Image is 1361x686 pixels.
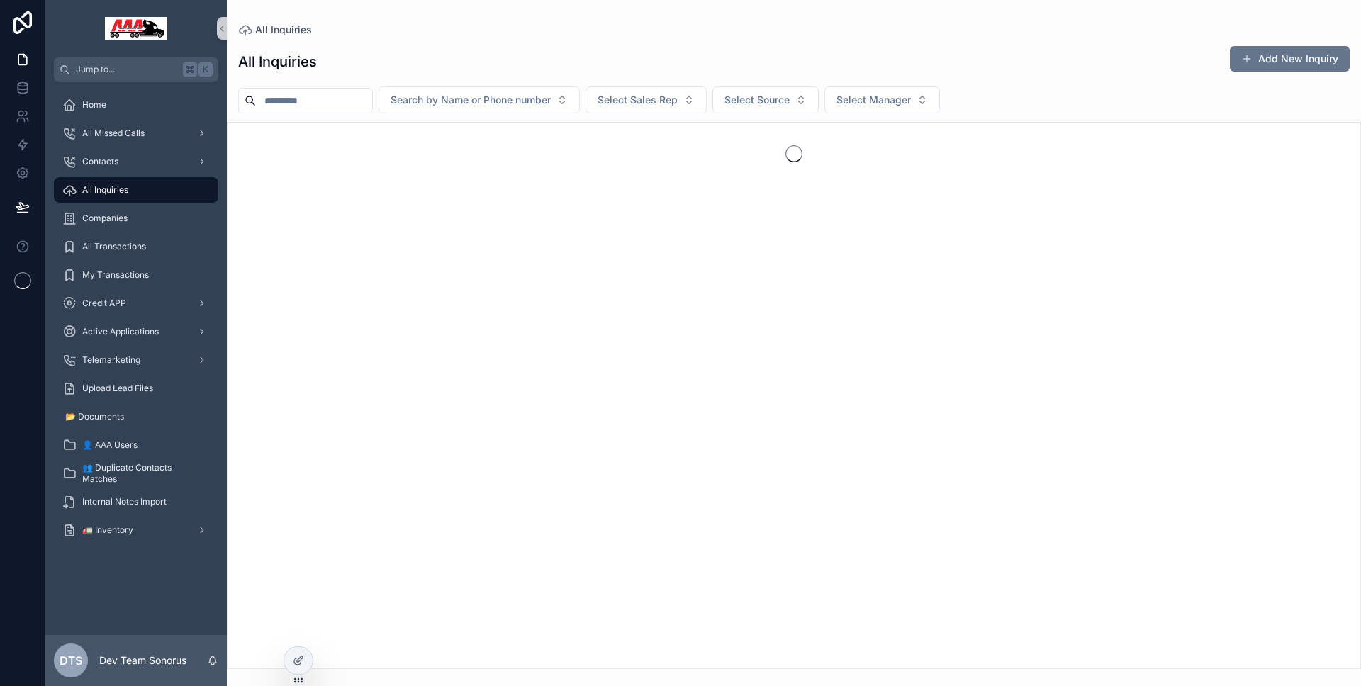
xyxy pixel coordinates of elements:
[54,404,218,429] a: 📂 Documents
[65,411,124,422] span: 📂 Documents
[54,177,218,203] a: All Inquiries
[1230,46,1350,72] button: Add New Inquiry
[82,383,153,394] span: Upload Lead Files
[54,432,218,458] a: 👤 AAA Users
[54,149,218,174] a: Contacts
[238,23,312,37] a: All Inquiries
[724,93,790,107] span: Select Source
[82,462,204,485] span: 👥 Duplicate Contacts Matches
[586,86,707,113] button: Select Button
[54,319,218,344] a: Active Applications
[45,82,227,561] div: scrollable content
[82,269,149,281] span: My Transactions
[82,524,133,536] span: 🚛 Inventory
[82,298,126,309] span: Credit APP
[54,57,218,82] button: Jump to...K
[82,326,159,337] span: Active Applications
[82,128,145,139] span: All Missed Calls
[54,517,218,543] a: 🚛 Inventory
[712,86,819,113] button: Select Button
[82,439,138,451] span: 👤 AAA Users
[82,156,118,167] span: Contacts
[82,241,146,252] span: All Transactions
[54,234,218,259] a: All Transactions
[836,93,911,107] span: Select Manager
[82,496,167,507] span: Internal Notes Import
[238,52,317,72] h1: All Inquiries
[54,291,218,316] a: Credit APP
[54,461,218,486] a: 👥 Duplicate Contacts Matches
[391,93,551,107] span: Search by Name or Phone number
[54,120,218,146] a: All Missed Calls
[54,376,218,401] a: Upload Lead Files
[379,86,580,113] button: Select Button
[54,206,218,231] a: Companies
[255,23,312,37] span: All Inquiries
[82,213,128,224] span: Companies
[76,64,177,75] span: Jump to...
[82,184,128,196] span: All Inquiries
[82,99,106,111] span: Home
[82,354,140,366] span: Telemarketing
[54,347,218,373] a: Telemarketing
[60,652,82,669] span: DTS
[598,93,678,107] span: Select Sales Rep
[54,92,218,118] a: Home
[99,653,186,668] p: Dev Team Sonorus
[824,86,940,113] button: Select Button
[54,262,218,288] a: My Transactions
[200,64,211,75] span: K
[54,489,218,514] a: Internal Notes Import
[105,17,167,40] img: App logo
